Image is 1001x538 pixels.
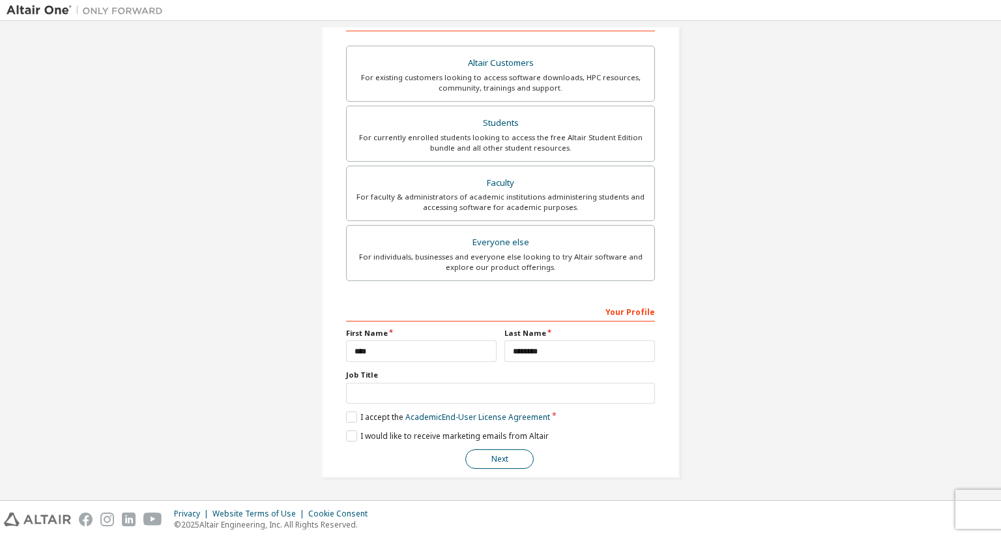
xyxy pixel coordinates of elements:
a: Academic End-User License Agreement [405,411,550,423]
div: Your Profile [346,301,655,321]
div: Everyone else [355,233,646,252]
div: Website Terms of Use [212,509,308,519]
label: First Name [346,328,497,338]
img: youtube.svg [143,513,162,526]
div: For existing customers looking to access software downloads, HPC resources, community, trainings ... [355,72,646,93]
p: © 2025 Altair Engineering, Inc. All Rights Reserved. [174,519,375,530]
label: Last Name [504,328,655,338]
div: For individuals, businesses and everyone else looking to try Altair software and explore our prod... [355,252,646,273]
img: instagram.svg [100,513,114,526]
img: facebook.svg [79,513,93,526]
div: Faculty [355,174,646,192]
img: Altair One [7,4,169,17]
button: Next [465,449,534,469]
img: linkedin.svg [122,513,136,526]
div: For faculty & administrators of academic institutions administering students and accessing softwa... [355,192,646,213]
img: altair_logo.svg [4,513,71,526]
div: For currently enrolled students looking to access the free Altair Student Edition bundle and all ... [355,132,646,153]
div: Altair Customers [355,54,646,72]
div: Cookie Consent [308,509,375,519]
div: Students [355,114,646,132]
label: Job Title [346,370,655,380]
div: Privacy [174,509,212,519]
label: I would like to receive marketing emails from Altair [346,430,549,441]
label: I accept the [346,411,550,423]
